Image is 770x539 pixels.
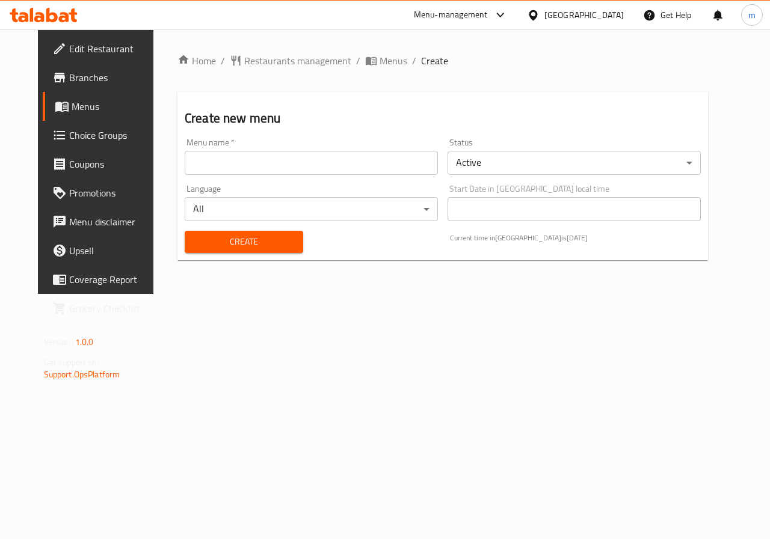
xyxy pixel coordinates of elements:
span: Coverage Report [69,272,157,287]
span: Grocery Checklist [69,301,157,315]
span: Branches [69,70,157,85]
li: / [412,53,416,68]
nav: breadcrumb [177,53,708,68]
a: Edit Restaurant [43,34,167,63]
span: Restaurants management [244,53,351,68]
div: All [185,197,438,221]
button: Create [185,231,303,253]
a: Menu disclaimer [43,207,167,236]
span: Create [421,53,448,68]
div: Menu-management [414,8,488,22]
span: Promotions [69,186,157,200]
a: Home [177,53,216,68]
span: Upsell [69,243,157,258]
a: Choice Groups [43,121,167,150]
div: Active [448,151,701,175]
a: Branches [43,63,167,92]
span: Menus [72,99,157,114]
span: Coupons [69,157,157,171]
a: Grocery Checklist [43,294,167,323]
a: Upsell [43,236,167,265]
span: Create [194,234,294,249]
span: Version: [44,334,73,350]
span: Menu disclaimer [69,215,157,229]
a: Coverage Report [43,265,167,294]
div: [GEOGRAPHIC_DATA] [544,8,624,22]
li: / [221,53,225,68]
h2: Create new menu [185,109,701,127]
a: Coupons [43,150,167,178]
a: Menus [365,53,407,68]
span: Menus [380,53,407,68]
span: Edit Restaurant [69,41,157,56]
span: m [748,8,756,22]
input: Please enter Menu name [185,151,438,175]
a: Menus [43,92,167,121]
li: / [356,53,360,68]
a: Support.OpsPlatform [44,367,120,382]
p: Current time in [GEOGRAPHIC_DATA] is [DATE] [450,233,701,243]
span: Choice Groups [69,128,157,142]
a: Promotions [43,178,167,207]
a: Restaurants management [230,53,351,68]
span: Get support on: [44,355,99,370]
span: 1.0.0 [75,334,94,350]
